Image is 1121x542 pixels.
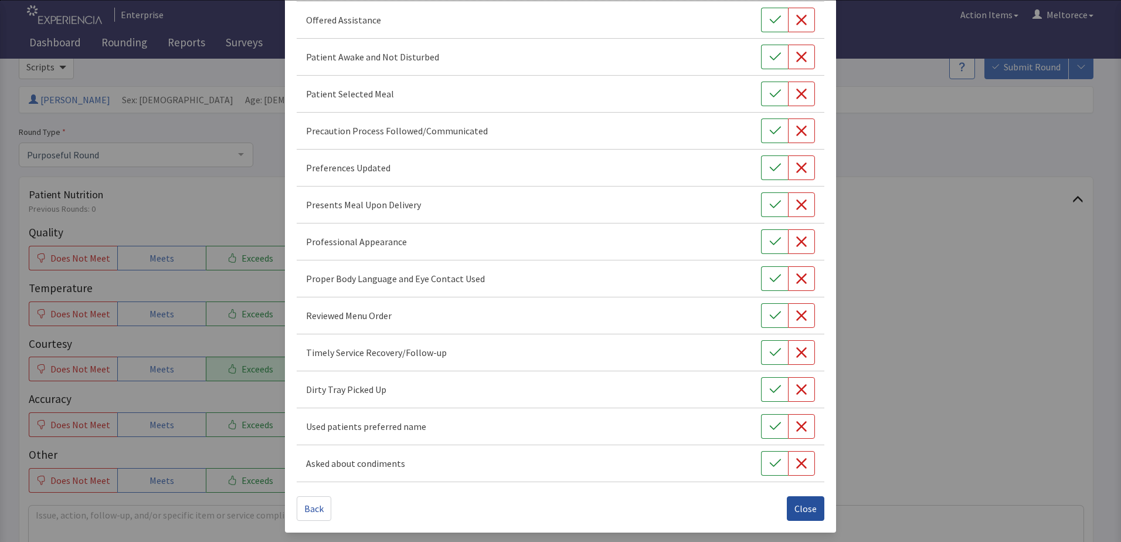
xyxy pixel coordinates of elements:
[306,345,447,360] p: Timely Service Recovery/Follow-up
[306,456,405,470] p: Asked about condiments
[306,198,421,212] p: Presents Meal Upon Delivery
[306,124,488,138] p: Precaution Process Followed/Communicated
[306,419,426,433] p: Used patients preferred name
[297,496,331,521] button: Back
[306,309,392,323] p: Reviewed Menu Order
[306,161,390,175] p: Preferences Updated
[306,13,381,27] p: Offered Assistance
[304,502,324,516] span: Back
[794,502,817,516] span: Close
[306,382,386,397] p: Dirty Tray Picked Up
[306,50,439,64] p: Patient Awake and Not Disturbed
[787,496,824,521] button: Close
[306,87,394,101] p: Patient Selected Meal
[306,272,485,286] p: Proper Body Language and Eye Contact Used
[306,235,407,249] p: Professional Appearance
